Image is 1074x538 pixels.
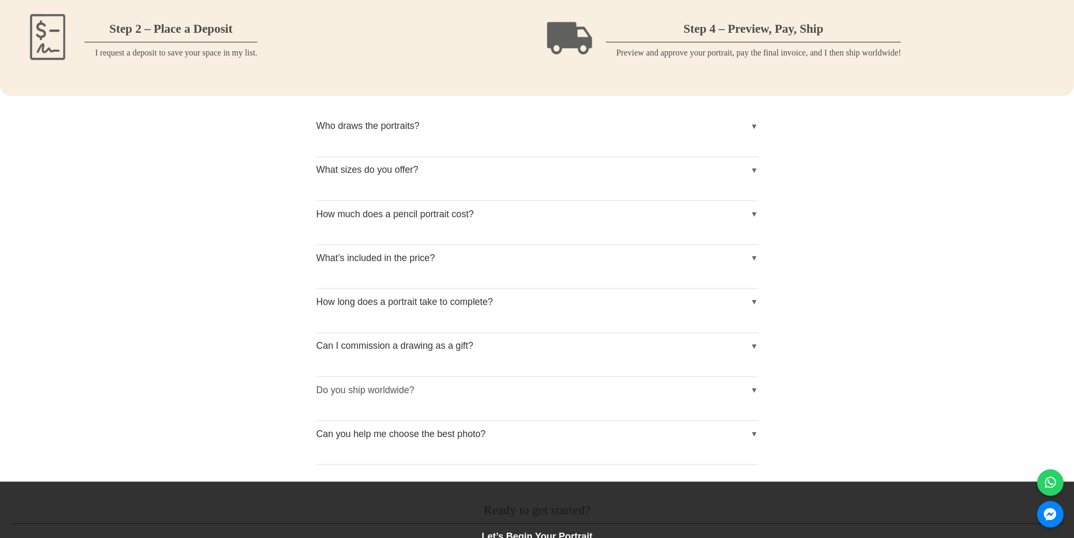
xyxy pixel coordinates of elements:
[1037,501,1063,527] a: Messenger
[85,11,257,42] h3: Step 2 – Place a Deposit
[316,377,758,403] button: Do you ship worldwide?
[316,245,758,271] button: What’s included in the price?
[606,47,901,59] p: Preview and approve your portrait, pay the final invoice, and I then ship worldwide!
[11,492,1063,524] h2: Ready to get started?
[543,11,595,64] img: Box icon representing receiving your portrait
[316,421,758,447] button: Can you help me choose the best photo?
[316,157,758,183] button: What sizes do you offer?
[85,47,257,59] p: I request a deposit to save your space in my list.
[316,113,758,139] button: Who draws the portraits?
[316,289,758,315] button: How long does a portrait take to complete?
[316,201,758,227] button: How much does a pencil portrait cost?
[606,11,901,42] h3: Step 4 – Preview, Pay, Ship
[316,333,758,359] button: Can I commission a drawing as a gift?
[21,11,74,64] img: Piggy bank icon representing placing a deposit
[1037,469,1063,496] a: WhatsApp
